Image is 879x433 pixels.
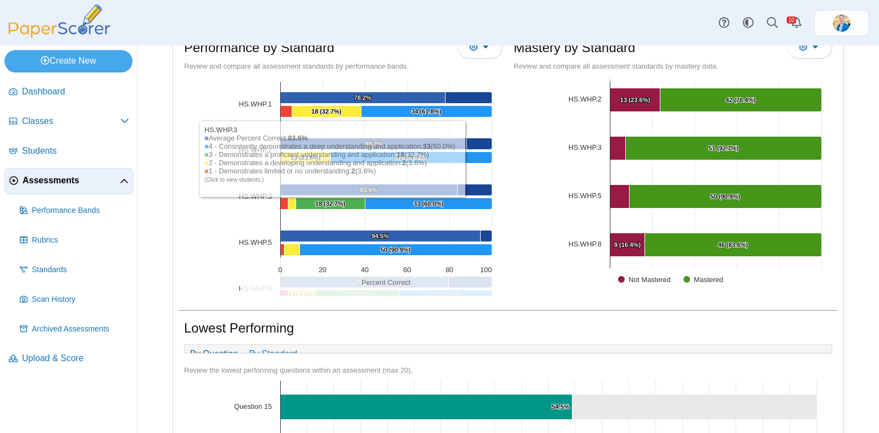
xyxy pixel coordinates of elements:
tspan: HS.WHP.8 [239,284,272,293]
text: 13 (23.6%) [291,154,321,161]
path: [object Object], 42. 4 - Consistently demonstrates a deep understanding and application. [331,152,492,164]
path: [object Object], 16.363623636363613. Average Percent Not Correct. [458,184,492,196]
div: Review and compare all assessment standards by mastery data. [514,61,832,71]
path: Question 15, 54.5%. % of Points Earned. [281,395,572,420]
a: Dashboard [4,79,133,105]
a: Rubrics [15,227,133,254]
text: 50 (90.9%) [381,246,411,253]
text: 0 [278,266,282,274]
svg: Interactive chart [514,22,827,296]
path: [object Object], 9. Not Mastered. [610,233,645,257]
text: 40 [361,266,369,274]
path: Question 15, 45.5. . [572,395,817,420]
a: Assessments [4,168,133,194]
text: 18 (32.7%) [315,200,346,207]
a: HS.WHP.2 [569,95,602,103]
button: More options [458,36,503,58]
span: Classes [22,115,120,127]
a: Classes [4,109,133,135]
path: [object Object], 42. Mastered. [660,88,822,112]
text: Mastered [694,275,723,284]
path: [object Object], 50. 4 - Consistently demonstrates a deep understanding and application. [300,244,492,256]
path: [object Object], 33. 4 - Consistently demonstrates a deep understanding and application. [365,198,492,210]
path: [object Object], 78.18181818181819. Average Percent Correct. [281,92,446,104]
path: [object Object], 7. 2 - Demonstrates a developing understanding and application. [288,290,315,302]
img: PaperScorer [4,4,114,38]
text: 24 (43.6%) [431,293,461,299]
path: [object Object], 21.818181818181813. Average Percent Not Correct. [446,92,492,104]
text: 80 [446,266,453,274]
path: [object Object], 83.63637636363639. Average Percent Correct. [281,184,458,196]
a: By Standard [243,345,303,363]
text: 78.2% [354,94,371,101]
text: 13 (23.6%) [620,97,650,103]
div: Review and compare all assessment standards by performance bands. [184,61,503,71]
path: [object Object], 88.18181818181819. Average Percent Correct. [281,138,467,150]
g: 4 - Consistently demonstrates a deep understanding and application, bar series 3 of 6 with 5 bars. [300,106,492,302]
text: 94.5% [371,233,389,239]
path: [object Object], 20.36363636363636. Average Percent Not Correct. [449,277,492,288]
a: [object Object] [239,146,272,154]
text: 22 (40.0%) [342,293,372,299]
path: [object Object], 94.54545454545455. Average Percent Correct. [281,230,481,242]
a: HS.WHP.8 [569,240,602,248]
a: Standards [15,257,133,283]
path: [object Object], 51. Mastered. [626,137,822,160]
a: Scan History [15,286,133,313]
g: Mastered, bar series 1 of 2 with 5 bars. [626,40,822,257]
text: 7 (12.7%) [288,293,315,299]
path: [object Object], 18. 2 - Demonstrates a developing understanding and application. [292,106,361,117]
path: [object Object], 2. 1 - Demonstrates limited or no understanding. [281,290,288,302]
a: [object Object] [239,284,272,293]
text: 20 [319,266,326,274]
tspan: HS.WHP.5 [239,238,272,246]
text: Not Mastered [628,275,671,284]
text: 83.6% [360,187,377,193]
h1: Lowest Performing [184,319,294,338]
span: Performance Bands [32,205,129,216]
path: [object Object], 18. 3 - Demonstrates a proficient understanding and application. [296,198,365,210]
img: ps.jrF02AmRZeRNgPWo [833,14,850,32]
path: [object Object], 5. Not Mastered. [610,185,630,209]
text: 42 (76.4%) [726,97,756,103]
text: 18 (32.7%) [311,108,342,115]
a: Create New [4,50,132,72]
span: Dashboard [22,86,129,98]
span: Travis McFarland [833,14,850,32]
path: [object Object], 34. 4 - Consistently demonstrates a deep understanding and application. [361,106,492,117]
a: [object Object] [239,238,272,246]
text: 42 (76.4%) [396,154,426,161]
span: Scan History [32,294,129,305]
text: 9 (16.4%) [614,241,641,248]
text: 79.6% [355,279,373,285]
path: [object Object], 79.63636363636364. Average Percent Correct. [281,277,449,288]
path: [object Object], 4. 2 - Demonstrates a developing understanding and application. [285,244,300,256]
a: Students [4,138,133,165]
path: [object Object], 2. 1 - Demonstrates limited or no understanding. [281,198,288,210]
a: [object Object] [239,100,272,108]
path: [object Object], 22. 3 - Demonstrates a proficient understanding and application. [315,290,400,302]
text: 88.2% [365,140,382,147]
a: Upload & Score [4,346,133,372]
path: [object Object], 50. Mastered. [630,185,822,209]
text: 51 (92.7%) [709,145,739,151]
g: Average Percent Not Correct, bar series 1 of 6 with 5 bars. [446,92,492,288]
a: HS.WHP.5 [569,192,602,200]
text: 34 (61.8%) [411,108,442,115]
text: 46 (83.6%) [718,241,748,248]
g: Average Percent Correct, bar series 2 of 6 with 5 bars. [281,92,481,288]
path: [object Object], 13. 2 - Demonstrates a developing understanding and application. [281,152,331,164]
span: Archived Assessments [32,324,129,335]
span: Students [22,145,129,157]
a: Performance Bands [15,198,133,224]
text: 60 [403,266,411,274]
h1: Mastery by Standard [514,38,635,57]
span: Rubrics [32,235,129,246]
span: Upload & Score [22,352,129,364]
path: [object Object], 5.454545454545453. Average Percent Not Correct. [481,230,492,242]
path: [object Object], 1. 1 - Demonstrates limited or no understanding. [281,244,285,256]
div: Chart. Highcharts interactive chart. [184,76,503,296]
a: By Question [185,345,243,363]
